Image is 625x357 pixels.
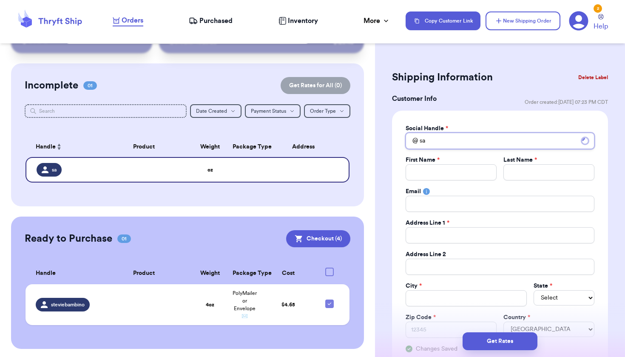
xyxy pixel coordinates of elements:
button: Copy Customer Link [406,11,480,30]
button: Get Rates for All (0) [281,77,350,94]
span: 01 [117,234,131,243]
a: Help [594,14,608,31]
a: Purchased [189,16,233,26]
span: Purchased [199,16,233,26]
button: Payment Status [245,104,301,118]
button: Delete Label [575,68,611,87]
label: City [406,282,422,290]
div: 2 [594,4,602,13]
th: Address [262,137,349,157]
input: 12345 [406,322,497,338]
th: Weight [193,263,227,284]
span: Orders [122,15,143,26]
input: Search [25,104,186,118]
h2: Incomplete [25,79,78,92]
label: Address Line 2 [406,250,446,259]
label: First Name [406,156,440,164]
label: Address Line 1 [406,219,449,227]
span: Inventory [288,16,318,26]
button: New Shipping Order [486,11,560,30]
th: Package Type [227,137,262,157]
label: Email [406,187,421,196]
button: Order Type [304,104,350,118]
span: $ 4.65 [281,302,295,307]
label: Zip Code [406,313,436,322]
th: Cost [262,263,315,284]
th: Package Type [227,263,262,284]
button: Sort ascending [56,142,62,152]
a: Inventory [278,16,318,26]
button: Get Rates [463,332,537,350]
label: Country [503,313,530,322]
strong: oz [207,167,213,172]
th: Product [95,263,193,284]
a: Orders [113,15,143,26]
span: Handle [36,269,56,278]
span: sa [52,166,57,173]
span: Payment Status [251,109,286,114]
th: Product [95,137,193,157]
label: Social Handle [406,124,448,133]
span: Handle [36,143,56,151]
div: @ [406,133,418,149]
label: State [534,282,552,290]
span: Date Created [196,109,227,114]
h2: Shipping Information [392,71,493,84]
th: Weight [193,137,227,157]
span: steviebambino [51,301,85,308]
span: Order created: [DATE] 07:23 PM CDT [525,99,608,106]
div: More [364,16,390,26]
span: 01 [83,81,97,90]
button: Date Created [190,104,241,118]
span: Order Type [310,109,336,114]
span: PolyMailer or Envelope ✉️ [233,291,257,319]
span: Help [594,21,608,31]
label: Last Name [503,156,537,164]
a: 2 [569,11,588,31]
h2: Ready to Purchase [25,232,112,246]
button: Checkout (4) [286,230,350,247]
strong: 4 oz [206,302,214,307]
h3: Customer Info [392,94,437,104]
